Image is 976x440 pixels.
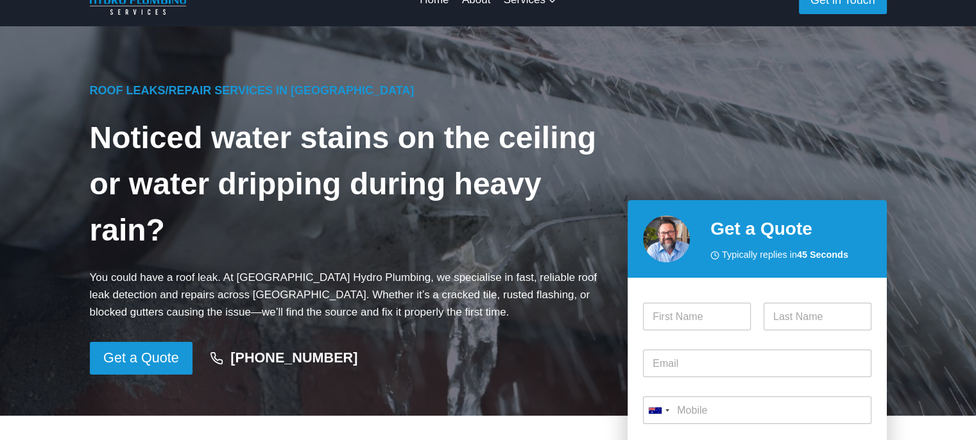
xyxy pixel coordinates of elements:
[90,115,608,253] h1: Noticed water stains on the ceiling or water dripping during heavy rain?
[797,250,848,260] strong: 45 Seconds
[90,82,608,99] h6: Roof Leaks/Repair Services in [GEOGRAPHIC_DATA]
[643,396,871,424] input: Mobile
[103,347,179,369] span: Get a Quote
[643,350,871,377] input: Email
[710,216,871,242] h2: Get a Quote
[643,303,751,330] input: First Name
[198,344,370,373] a: [PHONE_NUMBER]
[90,269,608,321] p: You could have a roof leak. At [GEOGRAPHIC_DATA] Hydro Plumbing, we specialise in fast, reliable ...
[90,342,193,375] a: Get a Quote
[722,248,848,262] span: Typically replies in
[230,350,357,366] strong: [PHONE_NUMBER]
[764,303,871,330] input: Last Name
[643,396,674,424] button: Selected country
